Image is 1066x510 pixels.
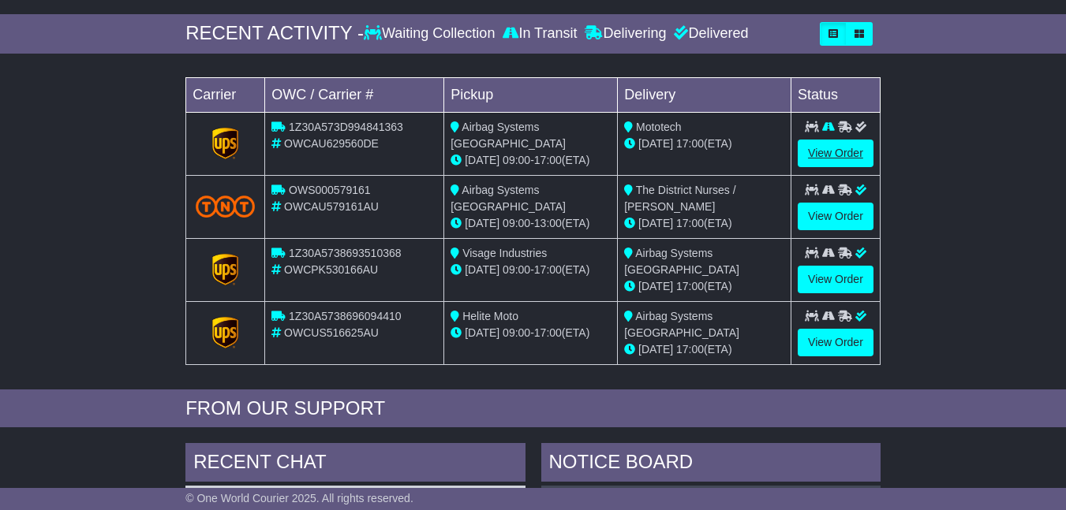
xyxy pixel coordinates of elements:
[289,247,401,259] span: 1Z30A5738693510368
[289,310,401,322] span: 1Z30A5738696094410
[465,326,499,339] span: [DATE]
[451,121,566,150] span: Airbag Systems [GEOGRAPHIC_DATA]
[638,280,673,292] span: [DATE]
[289,121,403,133] span: 1Z30A573D994841363
[676,217,704,229] span: 17:00
[624,310,739,339] span: Airbag Systems [GEOGRAPHIC_DATA]
[534,326,562,339] span: 17:00
[284,200,379,213] span: OWCAU579161AU
[636,121,682,133] span: Mototech
[451,262,611,278] div: - (ETA)
[618,77,791,112] td: Delivery
[462,247,547,259] span: Visage Industries
[798,266,873,293] a: View Order
[185,397,881,420] div: FROM OUR SUPPORT
[676,280,704,292] span: 17:00
[212,254,239,285] img: GetCarrierServiceLogo
[798,329,873,356] a: View Order
[186,77,265,112] td: Carrier
[444,77,618,112] td: Pickup
[503,217,530,229] span: 09:00
[534,263,562,276] span: 17:00
[185,443,525,486] div: RECENT CHAT
[798,203,873,230] a: View Order
[451,325,611,341] div: - (ETA)
[212,317,239,348] img: GetCarrierServiceLogo
[624,247,739,276] span: Airbag Systems [GEOGRAPHIC_DATA]
[499,25,581,43] div: In Transit
[503,263,530,276] span: 09:00
[541,443,881,486] div: NOTICE BOARD
[798,140,873,167] a: View Order
[212,128,239,159] img: GetCarrierServiceLogo
[364,25,499,43] div: Waiting Collection
[284,263,378,276] span: OWCPK530166AU
[465,154,499,166] span: [DATE]
[534,154,562,166] span: 17:00
[624,215,784,232] div: (ETA)
[503,326,530,339] span: 09:00
[185,22,364,45] div: RECENT ACTIVITY -
[284,326,379,339] span: OWCUS516625AU
[265,77,444,112] td: OWC / Carrier #
[638,343,673,356] span: [DATE]
[534,217,562,229] span: 13:00
[289,184,371,196] span: OWS000579161
[196,195,255,217] img: TNT_Domestic.png
[638,217,673,229] span: [DATE]
[451,152,611,169] div: - (ETA)
[624,341,784,358] div: (ETA)
[670,25,748,43] div: Delivered
[638,137,673,150] span: [DATE]
[503,154,530,166] span: 09:00
[676,343,704,356] span: 17:00
[185,492,413,504] span: © One World Courier 2025. All rights reserved.
[676,137,704,150] span: 17:00
[451,215,611,232] div: - (ETA)
[624,184,735,213] span: The District Nurses / [PERSON_NAME]
[624,136,784,152] div: (ETA)
[624,278,784,295] div: (ETA)
[284,137,379,150] span: OWCAU629560DE
[791,77,881,112] td: Status
[451,184,566,213] span: Airbag Systems [GEOGRAPHIC_DATA]
[465,263,499,276] span: [DATE]
[462,310,518,322] span: Helite Moto
[465,217,499,229] span: [DATE]
[581,25,670,43] div: Delivering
